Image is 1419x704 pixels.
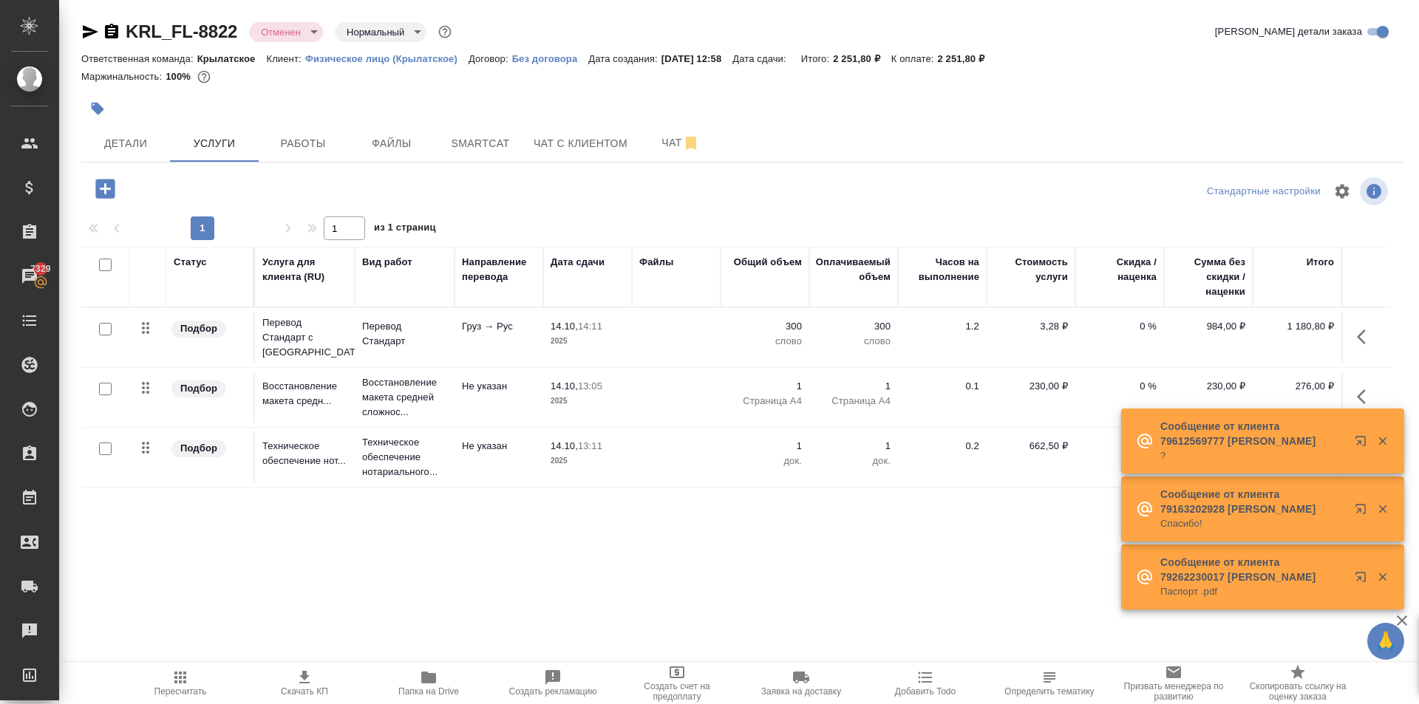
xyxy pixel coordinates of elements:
[262,379,347,409] p: Восстановление макета средн...
[512,53,589,64] p: Без договора
[462,439,536,454] p: Не указан
[734,255,802,270] div: Общий объем
[551,454,625,468] p: 2025
[356,134,427,153] span: Файлы
[551,394,625,409] p: 2025
[728,439,802,454] p: 1
[994,379,1068,394] p: 230,00 ₽
[469,53,512,64] p: Договор:
[1171,255,1245,299] div: Сумма без скидки / наценки
[817,454,891,468] p: док.
[305,53,469,64] p: Физическое лицо (Крылатское)
[898,372,987,423] td: 0.1
[180,321,217,336] p: Подбор
[256,26,305,38] button: Отменен
[578,380,602,392] p: 13:05
[1160,448,1345,463] p: ?
[362,319,447,349] p: Перевод Стандарт
[1307,255,1334,270] div: Итого
[898,431,987,483] td: 0.2
[728,454,802,468] p: док.
[728,334,802,349] p: слово
[1367,570,1398,584] button: Закрыть
[551,334,625,349] p: 2025
[174,255,207,270] div: Статус
[445,134,516,153] span: Smartcat
[462,379,536,394] p: Не указан
[268,134,338,153] span: Работы
[249,22,323,42] div: Отменен
[898,312,987,363] td: 1.2
[661,53,733,64] p: [DATE] 12:58
[817,334,891,349] p: слово
[1160,487,1345,516] p: Сообщение от клиента 79163202928 [PERSON_NAME]
[374,219,436,240] span: из 1 страниц
[4,258,55,295] a: 7329
[833,53,891,64] p: 2 251,80 ₽
[1260,379,1334,394] p: 276,00 ₽
[81,71,166,82] p: Маржинальность:
[512,52,589,64] a: Без договора
[1160,555,1345,584] p: Сообщение от клиента 79262230017 [PERSON_NAME]
[1083,379,1157,394] p: 0 %
[588,53,661,64] p: Дата создания:
[179,134,250,153] span: Услуги
[462,319,536,334] p: Груз → Рус
[342,26,409,38] button: Нормальный
[1367,502,1398,516] button: Закрыть
[197,53,267,64] p: Крылатское
[1171,319,1245,334] p: 984,00 ₽
[905,255,979,284] div: Часов на выполнение
[891,53,938,64] p: К оплате:
[1360,177,1391,205] span: Посмотреть информацию
[551,255,605,270] div: Дата сдачи
[362,375,447,420] p: Восстановление макета средней сложнос...
[1215,24,1362,39] span: [PERSON_NAME] детали заказа
[362,435,447,479] p: Техническое обеспечение нотариального...
[1367,434,1398,448] button: Закрыть
[578,440,602,451] p: 13:11
[1260,319,1334,334] p: 1 180,80 ₽
[81,53,197,64] p: Ответственная команда:
[81,92,114,125] button: Добавить тэг
[817,439,891,454] p: 1
[1160,419,1345,448] p: Сообщение от клиента 79612569777 [PERSON_NAME]
[1348,319,1384,355] button: Показать кнопки
[1083,319,1157,334] p: 0 %
[180,441,217,456] p: Подбор
[1346,426,1381,462] button: Открыть в новой вкладке
[817,319,891,334] p: 300
[90,134,161,153] span: Детали
[551,321,578,332] p: 14.10,
[335,22,426,42] div: Отменен
[801,53,833,64] p: Итого:
[362,255,412,270] div: Вид работ
[994,255,1068,284] div: Стоимость услуги
[728,394,802,409] p: Страница А4
[817,394,891,409] p: Страница А4
[994,319,1068,334] p: 3,28 ₽
[266,53,304,64] p: Клиент:
[551,440,578,451] p: 14.10,
[639,255,673,270] div: Файлы
[462,255,536,284] div: Направление перевода
[103,23,120,41] button: Скопировать ссылку
[166,71,194,82] p: 100%
[817,379,891,394] p: 1
[645,134,716,152] span: Чат
[938,53,996,64] p: 2 251,80 ₽
[1171,379,1245,394] p: 230,00 ₽
[21,262,59,276] span: 7329
[262,439,347,468] p: Техническое обеспечение нот...
[816,255,891,284] div: Оплачиваемый объем
[1324,174,1360,209] span: Настроить таблицу
[578,321,602,332] p: 14:11
[1346,562,1381,598] button: Открыть в новой вкладке
[534,134,627,153] span: Чат с клиентом
[1348,379,1384,414] button: Показать кнопки
[262,315,347,360] p: Перевод Стандарт с [GEOGRAPHIC_DATA]...
[180,381,217,396] p: Подбор
[1160,584,1345,599] p: Паспорт .pdf
[194,67,214,86] button: 0.00 RUB;
[305,52,469,64] a: Физическое лицо (Крылатское)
